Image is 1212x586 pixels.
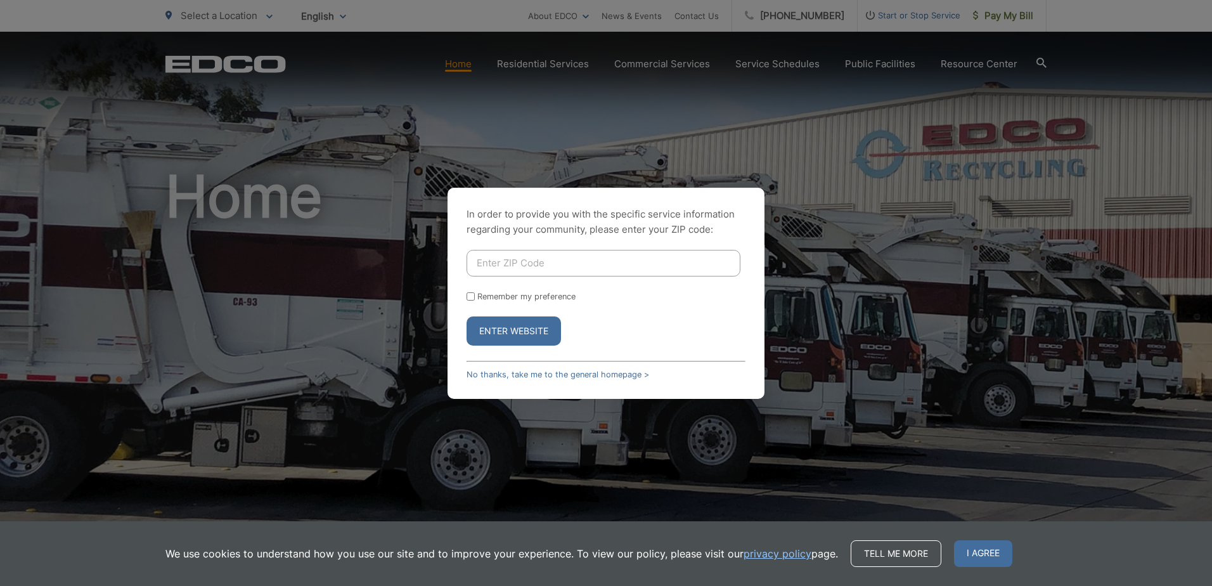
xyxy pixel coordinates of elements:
a: No thanks, take me to the general homepage > [467,370,649,379]
a: privacy policy [744,546,811,561]
span: I agree [954,540,1012,567]
input: Enter ZIP Code [467,250,740,277]
p: We use cookies to understand how you use our site and to improve your experience. To view our pol... [165,546,838,561]
label: Remember my preference [477,292,576,301]
p: In order to provide you with the specific service information regarding your community, please en... [467,207,745,237]
a: Tell me more [851,540,941,567]
button: Enter Website [467,316,561,346]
